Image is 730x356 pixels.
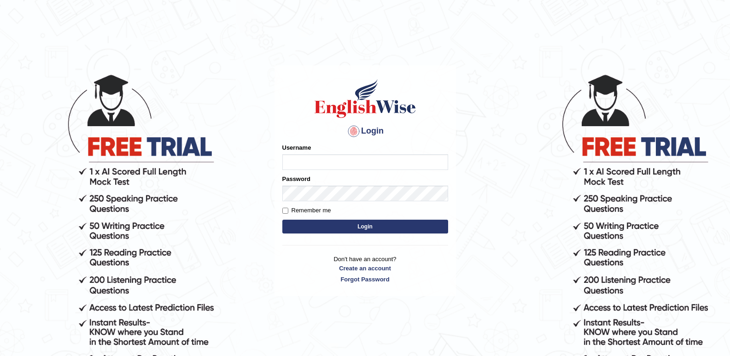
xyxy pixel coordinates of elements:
[282,255,448,283] p: Don't have an account?
[282,275,448,284] a: Forgot Password
[282,143,311,152] label: Username
[313,78,418,119] img: Logo of English Wise sign in for intelligent practice with AI
[282,206,331,215] label: Remember me
[282,124,448,139] h4: Login
[282,220,448,233] button: Login
[282,264,448,273] a: Create an account
[282,175,310,183] label: Password
[282,208,288,214] input: Remember me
